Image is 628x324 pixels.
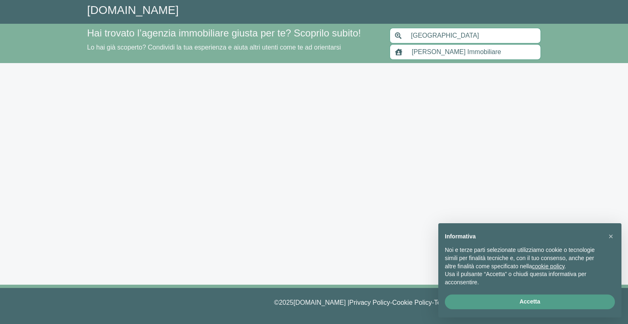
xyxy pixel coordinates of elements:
p: Noi e terze parti selezionate utilizziamo cookie o tecnologie simili per finalità tecniche e, con... [445,246,602,270]
p: © 2025 [DOMAIN_NAME] | - - | [87,298,541,308]
h4: Hai trovato l’agenzia immobiliare giusta per te? Scoprilo subito! [87,27,380,39]
a: Cookie Policy [392,299,432,306]
input: Inserisci area di ricerca (Comune o Provincia) [406,28,541,43]
p: Lo hai già scoperto? Condividi la tua esperienza e aiuta altri utenti come te ad orientarsi [87,43,380,52]
p: Usa il pulsante “Accetta” o chiudi questa informativa per acconsentire. [445,270,602,286]
a: [DOMAIN_NAME] [87,4,179,16]
h2: Informativa [445,233,602,240]
button: Chiudi questa informativa [604,230,617,243]
span: × [608,232,613,241]
a: cookie policy - il link si apre in una nuova scheda [532,263,564,270]
a: Privacy Policy [349,299,390,306]
button: Accetta [445,295,615,309]
input: Inserisci nome agenzia immobiliare [407,44,541,60]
